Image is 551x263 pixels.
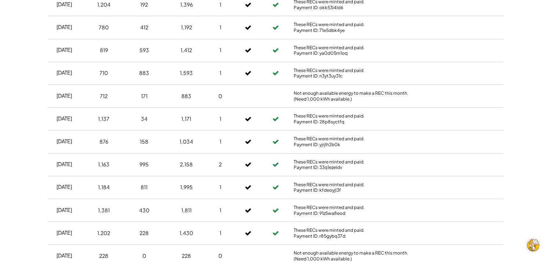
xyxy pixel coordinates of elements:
div: 228 [182,252,191,260]
div: 0 [142,252,146,260]
div: 1,184 [98,184,110,191]
div: [DATE] [57,92,72,100]
div: 1 [220,230,221,237]
div: Not enough available energy to make a REC this month. (Need 1,000 kWh available.) [294,90,419,102]
div: 430 [139,207,149,214]
div: 1 [220,47,221,54]
div: [DATE] [57,69,72,76]
div: [DATE] [57,46,72,54]
div: 34 [141,115,148,123]
div: 1 [220,69,221,77]
div: [DATE] [57,183,72,191]
div: 1 [220,24,221,31]
div: 819 [100,47,108,54]
div: 1,034 [180,138,193,145]
div: These RECs were minted and paid. Payment ID: kfdeoyjl3f [294,182,419,193]
div: 1,381 [98,207,110,214]
div: 1 [220,138,221,145]
div: [DATE] [57,161,72,168]
div: These RECs were minted and paid. Payment ID: 28p8syctfq [294,113,419,125]
div: 710 [100,69,108,77]
div: 1 [220,207,221,214]
div: 2 [219,161,222,168]
div: 995 [140,161,149,168]
div: 0 [219,252,222,260]
div: 1 [220,184,221,191]
div: 780 [99,24,109,31]
div: 228 [99,252,109,260]
div: 158 [140,138,149,145]
div: 2,158 [180,161,193,168]
div: 1 [220,1,221,8]
div: 1,811 [181,207,192,214]
div: 1,412 [181,47,192,54]
div: 883 [139,69,149,77]
div: 1,204 [97,1,110,8]
div: 876 [99,138,108,145]
div: [DATE] [57,24,72,31]
div: 1,192 [181,24,192,31]
div: 192 [141,1,148,8]
div: 1,171 [182,115,192,123]
div: 883 [182,93,192,100]
div: 412 [140,24,148,31]
div: [DATE] [57,252,72,259]
div: 1,430 [180,230,193,237]
div: [DATE] [57,1,72,8]
div: These RECs were minted and paid. Payment ID: n3yt3uy31c [294,68,419,79]
div: These RECs were minted and paid. Payment ID: 91z5wa8eod [294,205,419,216]
div: 1,137 [98,115,110,123]
div: [DATE] [57,115,72,122]
div: 1 [220,115,221,123]
div: 811 [141,184,148,191]
div: These RECs were minted and paid. Payment ID: 33q1ezeidv [294,159,419,170]
div: 1,995 [180,184,193,191]
div: These RECs were minted and paid. Payment ID: 71e5dbk4ye [294,22,419,33]
div: These RECs were minted and paid. Payment ID: ya0d05m1oq [294,45,419,56]
div: These RECs were minted and paid. Payment ID: r85gybq37d [294,227,419,239]
div: 171 [141,93,148,100]
div: 593 [139,47,149,54]
div: 0 [219,93,222,100]
div: 1,202 [98,230,110,237]
div: 1,593 [180,69,193,77]
div: 228 [140,230,149,237]
div: These RECs were minted and paid. Payment ID: yjrjlh2b0k [294,136,419,147]
div: 1,163 [98,161,110,168]
div: 712 [100,93,108,100]
div: [DATE] [57,206,72,214]
div: 1,396 [180,1,193,8]
div: [DATE] [57,229,72,237]
div: Not enough available energy to make a REC this month. (Need 1,000 kWh available.) [294,250,419,262]
div: [DATE] [57,138,72,145]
